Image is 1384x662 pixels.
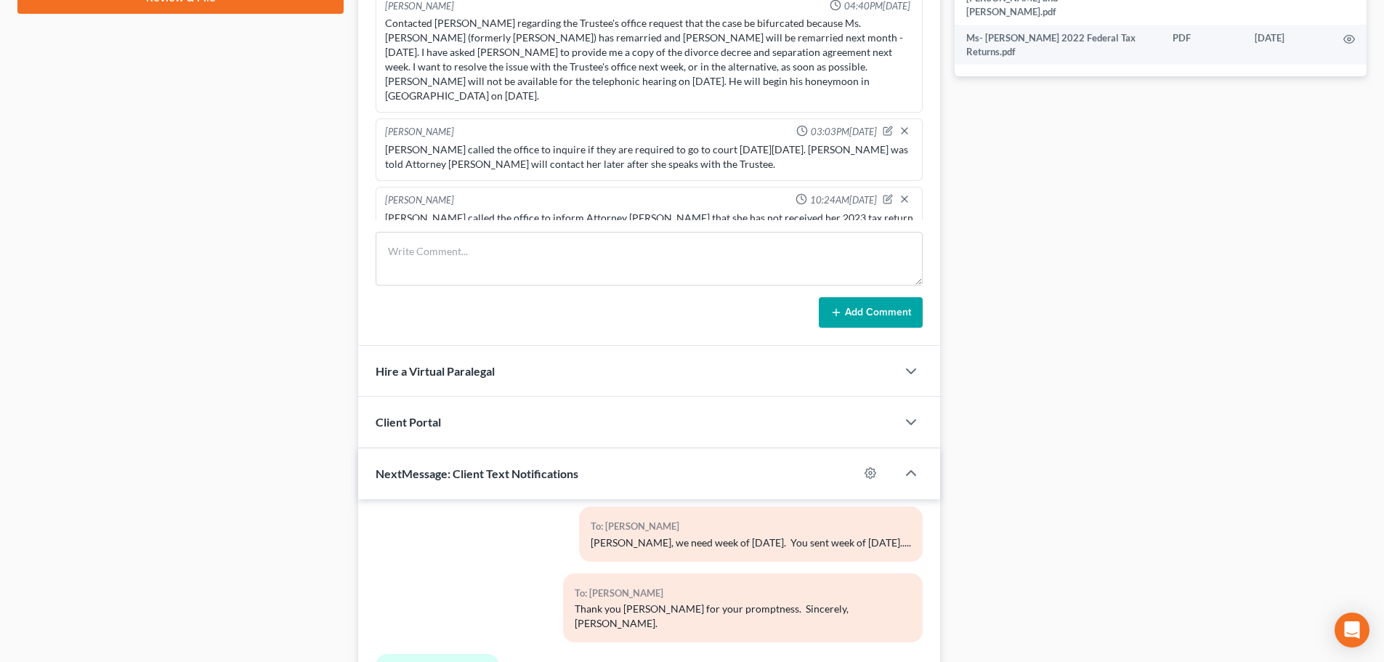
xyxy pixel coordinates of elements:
td: PDF [1161,25,1243,65]
div: To: [PERSON_NAME] [575,585,911,602]
div: Open Intercom Messenger [1335,613,1369,647]
span: Hire a Virtual Paralegal [376,364,495,378]
div: Contacted [PERSON_NAME] regarding the Trustee's office request that the case be bifurcated becaus... [385,16,913,103]
span: Client Portal [376,415,441,429]
div: [PERSON_NAME] called the office to inquire if they are required to go to court [DATE][DATE]. [PER... [385,142,913,171]
span: 10:24AM[DATE] [810,193,877,207]
div: [PERSON_NAME] [385,125,454,140]
div: [PERSON_NAME] called the office to inform Attorney [PERSON_NAME] that she has not received her 20... [385,211,913,240]
button: Add Comment [819,297,923,328]
td: Ms- [PERSON_NAME] 2022 Federal Tax Returns.pdf [955,25,1161,65]
div: [PERSON_NAME], we need week of [DATE]. You sent week of [DATE]..... [591,536,911,550]
div: Thank you [PERSON_NAME] for your promptness. Sincerely, [PERSON_NAME]. [575,602,911,631]
div: [PERSON_NAME] [385,193,454,208]
span: 03:03PM[DATE] [811,125,877,139]
span: NextMessage: Client Text Notifications [376,467,578,480]
td: [DATE] [1243,25,1332,65]
div: To: [PERSON_NAME] [591,518,911,535]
